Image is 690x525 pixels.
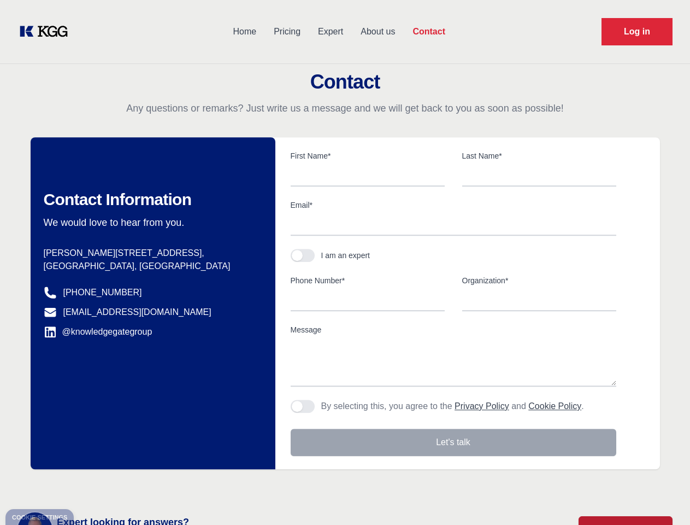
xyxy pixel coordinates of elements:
iframe: Chat Widget [635,472,690,525]
label: Last Name* [462,150,616,161]
p: [PERSON_NAME][STREET_ADDRESS], [44,247,258,260]
p: We would love to hear from you. [44,216,258,229]
a: KOL Knowledge Platform: Talk to Key External Experts (KEE) [17,23,76,40]
a: [EMAIL_ADDRESS][DOMAIN_NAME] [63,306,211,319]
label: Phone Number* [291,275,445,286]
a: Cookie Policy [528,401,581,411]
a: Request Demo [601,18,673,45]
a: Expert [309,17,352,46]
a: @knowledgegategroup [44,325,152,339]
div: Cookie settings [12,515,67,521]
p: Any questions or remarks? Just write us a message and we will get back to you as soon as possible! [13,102,677,115]
label: Email* [291,200,616,211]
p: By selecting this, you agree to the and . [321,400,584,413]
div: I am an expert [321,250,370,261]
a: Privacy Policy [455,401,509,411]
label: Message [291,324,616,335]
label: First Name* [291,150,445,161]
a: Pricing [265,17,309,46]
button: Let's talk [291,429,616,456]
a: [PHONE_NUMBER] [63,286,142,299]
h2: Contact Information [44,190,258,209]
label: Organization* [462,275,616,286]
a: Home [224,17,265,46]
p: [GEOGRAPHIC_DATA], [GEOGRAPHIC_DATA] [44,260,258,273]
h2: Contact [13,71,677,93]
a: Contact [404,17,454,46]
a: About us [352,17,404,46]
